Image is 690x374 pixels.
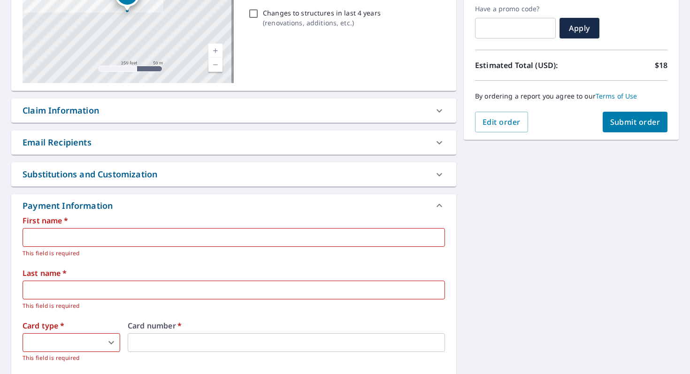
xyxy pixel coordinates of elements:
p: This field is required [23,249,438,258]
p: By ordering a report you agree to our [475,92,667,100]
label: Have a promo code? [475,5,556,13]
p: This field is required [23,353,120,363]
label: Card number [128,322,445,329]
div: Payment Information [11,194,456,217]
label: Card type [23,322,120,329]
label: First name [23,217,445,224]
div: ​ [23,333,120,352]
p: Changes to structures in last 4 years [263,8,381,18]
div: Claim Information [23,104,99,117]
p: ( renovations, additions, etc. ) [263,18,381,28]
label: Last name [23,269,445,277]
button: Submit order [603,112,668,132]
a: Terms of Use [596,92,637,100]
div: Email Recipients [11,130,456,154]
button: Apply [560,18,599,38]
span: Edit order [483,117,521,127]
div: Email Recipients [23,136,92,149]
a: Current Level 17, Zoom Out [208,58,222,72]
p: Estimated Total (USD): [475,60,571,71]
div: Substitutions and Customization [23,168,157,181]
div: Claim Information [11,99,456,122]
span: Submit order [610,117,660,127]
div: Payment Information [23,199,116,212]
div: Substitutions and Customization [11,162,456,186]
span: Apply [567,23,592,33]
a: Current Level 17, Zoom In [208,44,222,58]
button: Edit order [475,112,528,132]
p: $18 [655,60,667,71]
p: This field is required [23,301,438,311]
